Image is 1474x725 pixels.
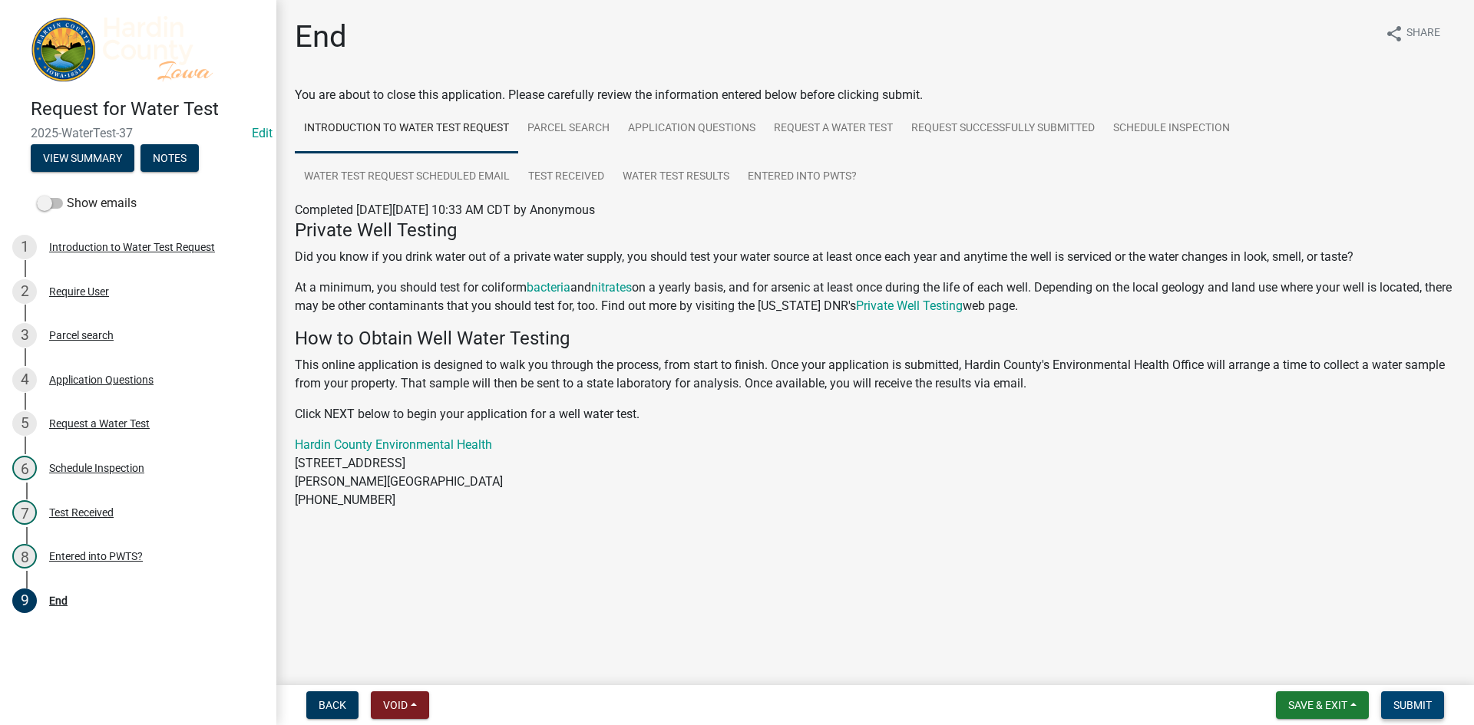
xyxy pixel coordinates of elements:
div: End [49,595,68,606]
a: Water Test Results [613,153,739,202]
img: Hardin County, Iowa [31,16,252,82]
div: You are about to close this application. Please carefully review the information entered below be... [295,86,1456,540]
div: Schedule Inspection [49,463,144,473]
button: shareShare [1373,18,1453,48]
h4: Private Well Testing [295,219,1456,242]
div: Application Questions [49,374,154,385]
span: 2025-WaterTest-37 [31,126,246,140]
span: Void [383,699,408,711]
p: [STREET_ADDRESS] [PERSON_NAME][GEOGRAPHIC_DATA] [PHONE_NUMBER] [295,436,1456,509]
a: nitrates [591,280,632,295]
div: Parcel search [49,330,114,341]
a: Water Test Request Scheduled Email [295,153,519,202]
wm-modal-confirm: Edit Application Number [252,126,273,140]
div: Require User [49,286,109,297]
a: bacteria [527,280,570,295]
h4: How to Obtain Well Water Testing [295,328,1456,350]
p: Did you know if you drink water out of a private water supply, you should test your water source ... [295,248,1456,266]
div: 4 [12,367,37,392]
a: Introduction to Water Test Request [295,104,518,153]
h4: Request for Water Test [31,98,264,120]
a: Hardin County Environmental Health [295,437,492,452]
span: Submit [1393,699,1432,711]
div: Introduction to Water Test Request [49,242,215,252]
div: 7 [12,500,37,525]
span: Back [319,699,346,711]
button: Save & Exit [1276,691,1369,719]
a: Entered into PWTS? [739,153,866,202]
div: 9 [12,588,37,613]
div: 6 [12,456,37,480]
a: Parcel search [518,104,619,153]
a: Edit [252,126,273,140]
span: Completed [DATE][DATE] 10:33 AM CDT by Anonymous [295,203,595,217]
a: Test Received [519,153,613,202]
button: Notes [140,144,199,172]
button: Void [371,691,429,719]
div: 1 [12,235,37,259]
a: Schedule Inspection [1104,104,1239,153]
p: At a minimum, you should test for coliform and on a yearly basis, and for arsenic at least once d... [295,278,1456,315]
div: Test Received [49,507,114,518]
span: Save & Exit [1288,699,1347,711]
span: Share [1406,25,1440,43]
i: share [1385,25,1403,43]
div: 8 [12,544,37,568]
button: View Summary [31,144,134,172]
a: Application Questions [619,104,765,153]
div: 5 [12,411,37,436]
label: Show emails [37,194,137,213]
div: Entered into PWTS? [49,551,143,562]
button: Submit [1381,691,1444,719]
wm-modal-confirm: Summary [31,153,134,166]
p: Click NEXT below to begin your application for a well water test. [295,405,1456,423]
a: Private Well Testing [856,298,963,313]
a: Request a Water Test [765,104,902,153]
button: Back [306,691,359,719]
div: 2 [12,279,37,304]
wm-modal-confirm: Notes [140,153,199,166]
p: This online application is designed to walk you through the process, from start to finish. Once y... [295,356,1456,393]
a: Request Successfully Submitted [902,104,1104,153]
h1: End [295,18,347,55]
div: 3 [12,323,37,348]
div: Request a Water Test [49,418,150,429]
